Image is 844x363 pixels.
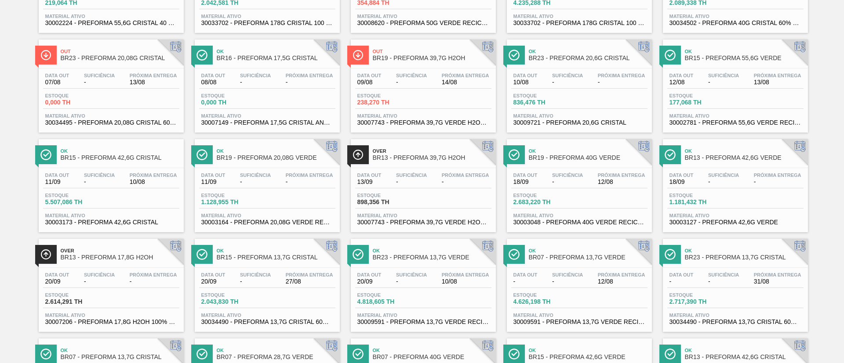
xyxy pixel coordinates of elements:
span: 5.507,086 TH [45,199,107,205]
span: BR15 - PREFORMA 42,6G CRISTAL [61,155,179,161]
span: - [513,278,538,285]
span: Próxima Entrega [130,272,177,277]
span: 30003127 - PREFORMA 42,6G VERDE [669,219,801,226]
span: 30008620 - PREFORMA 50G VERDE RECICLADA [357,20,489,26]
span: Estoque [45,93,107,98]
span: 30009721 - PREFORMA 20,6G CRISTAL [513,119,645,126]
span: - [552,278,583,285]
span: Material ativo [357,113,489,119]
span: Material ativo [201,213,333,218]
span: Suficiência [708,272,739,277]
span: Suficiência [552,73,583,78]
span: 0,000 TH [45,99,107,106]
span: 30034502 - PREFORMA 40G CRISTAL 60% REC [669,20,801,26]
span: 898,356 TH [357,199,419,205]
a: ÍconeOkBR15 - PREFORMA 13,7G CRISTALData out20/09Suficiência-Próxima Entrega27/08Estoque2.043,830... [188,232,344,332]
a: ÍconeOverBR13 - PREFORMA 39,7G H2OHData out13/09Suficiência-Próxima Entrega-Estoque898,356 THMate... [344,133,500,232]
span: Data out [45,73,69,78]
a: ÍconeOkBR23 - PREFORMA 20,6G CRISTALData out10/08Suficiência-Próxima Entrega-Estoque836,476 THMat... [500,33,656,133]
span: Data out [201,272,226,277]
span: - [286,79,333,86]
span: Material ativo [357,14,489,19]
span: Estoque [513,93,575,98]
span: 20/09 [201,278,226,285]
span: Out [61,49,179,54]
img: Ícone [509,149,520,160]
span: 13/08 [754,79,801,86]
span: 20/09 [357,278,382,285]
span: - [598,79,645,86]
span: - [396,79,427,86]
span: Próxima Entrega [130,173,177,178]
span: 20/09 [45,278,69,285]
span: Ok [685,49,804,54]
span: Out [373,49,491,54]
span: Data out [513,73,538,78]
a: ÍconeOkBR19 - PREFORMA 20,08G VERDEData out11/09Suficiência-Próxima Entrega-Estoque1.128,955 THMa... [188,133,344,232]
span: Próxima Entrega [754,173,801,178]
span: Data out [201,173,226,178]
span: Estoque [513,292,575,298]
span: 30009591 - PREFORMA 13,7G VERDE RECICLADA [513,319,645,325]
img: Ícone [196,349,207,359]
span: 12/08 [669,79,694,86]
img: Ícone [665,149,676,160]
span: - [754,179,801,185]
span: 13/08 [130,79,177,86]
a: ÍconeOkBR15 - PREFORMA 42,6G CRISTALData out11/09Suficiência-Próxima Entrega10/08Estoque5.507,086... [32,133,188,232]
span: Data out [669,73,694,78]
img: Ícone [196,249,207,260]
span: - [286,179,333,185]
span: 30007743 - PREFORMA 39,7G VERDE H2OH RECICLADA [357,219,489,226]
span: BR13 - PREFORMA 39,7G H2OH [373,155,491,161]
span: BR23 - PREFORMA 13,7G CRISTAL [685,254,804,261]
span: 11/09 [201,179,226,185]
span: Data out [201,73,226,78]
span: - [84,179,115,185]
span: 2.683,220 TH [513,199,575,205]
span: Material ativo [201,14,333,19]
img: Ícone [509,249,520,260]
span: 4.626,198 TH [513,298,575,305]
span: 09/08 [357,79,382,86]
span: Suficiência [240,73,271,78]
span: BR19 - PREFORMA 39,7G H2OH [373,55,491,61]
span: - [552,179,583,185]
img: Ícone [353,50,364,61]
span: 2.043,830 TH [201,298,263,305]
span: 07/08 [45,79,69,86]
span: Suficiência [240,173,271,178]
span: Próxima Entrega [286,173,333,178]
span: Data out [357,73,382,78]
span: 836,476 TH [513,99,575,106]
span: Ok [685,148,804,154]
span: BR07 - PREFORMA 40G VERDE [373,354,491,360]
span: 12/08 [598,278,645,285]
span: 30034495 - PREFORMA 20,08G CRISTAL 60% REC [45,119,177,126]
span: Estoque [201,292,263,298]
span: - [442,179,489,185]
span: - [240,278,271,285]
span: Material ativo [45,14,177,19]
span: - [669,278,694,285]
span: Suficiência [240,272,271,277]
span: 08/08 [201,79,226,86]
img: Ícone [665,249,676,260]
span: Suficiência [552,272,583,277]
span: Próxima Entrega [598,173,645,178]
span: 13/09 [357,179,382,185]
span: Estoque [357,193,419,198]
span: Ok [685,348,804,353]
span: Estoque [357,93,419,98]
span: Material ativo [513,213,645,218]
span: 30007149 - PREFORMA 17,5G CRISTAL ANEL 42MM [201,119,333,126]
span: Suficiência [84,173,115,178]
span: 1.181,432 TH [669,199,731,205]
img: Ícone [196,149,207,160]
span: 2.614,291 TH [45,298,107,305]
a: ÍconeOkBR13 - PREFORMA 42,6G VERDEData out18/09Suficiência-Próxima Entrega-Estoque1.181,432 THMat... [656,133,812,232]
span: Material ativo [513,14,645,19]
span: Estoque [45,193,107,198]
span: 14/08 [442,79,489,86]
a: ÍconeOkBR23 - PREFORMA 13,7G VERDEData out20/09Suficiência-Próxima Entrega10/08Estoque4.818,605 T... [344,232,500,332]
